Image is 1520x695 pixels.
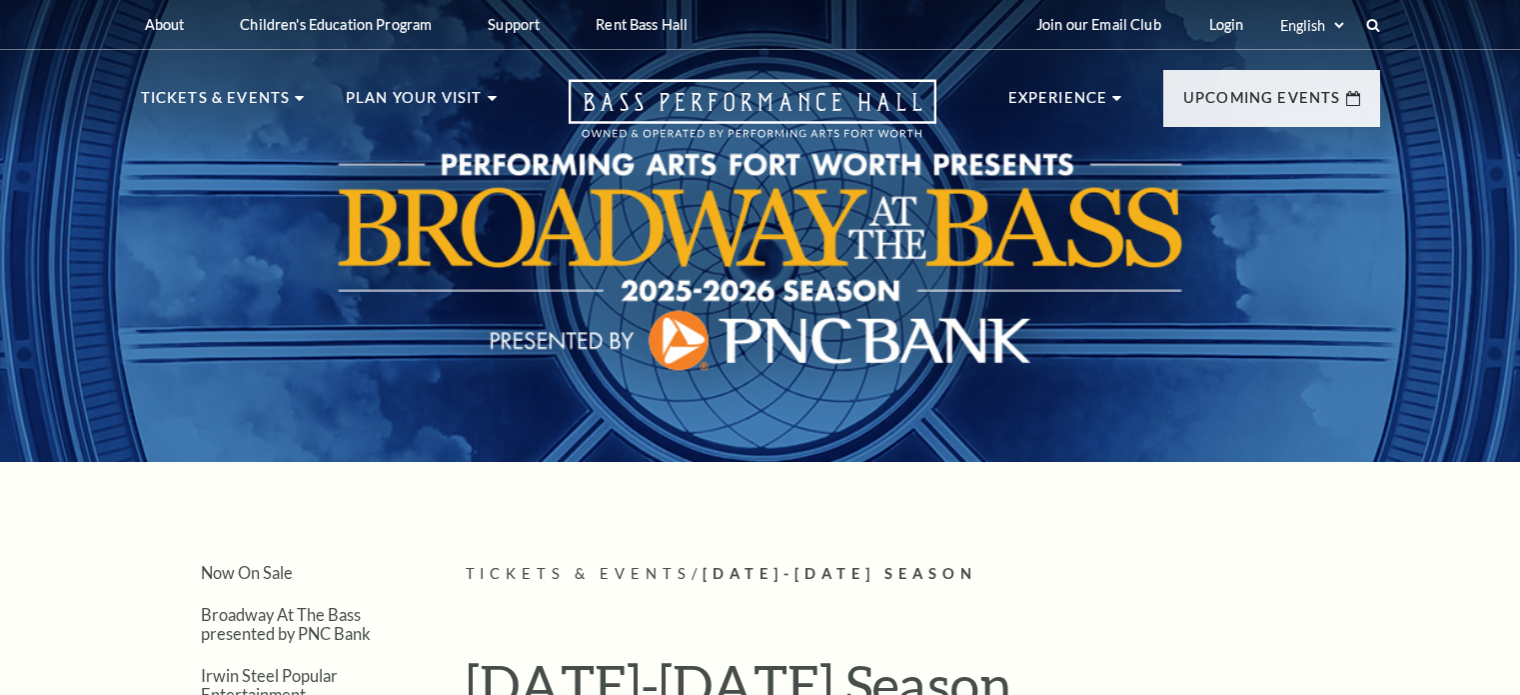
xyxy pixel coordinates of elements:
span: [DATE]-[DATE] Season [703,565,977,582]
p: Experience [1008,86,1108,122]
p: About [145,16,185,33]
p: Children's Education Program [240,16,432,33]
p: Rent Bass Hall [596,16,688,33]
p: Plan Your Visit [346,86,483,122]
p: Tickets & Events [141,86,291,122]
a: Broadway At The Bass presented by PNC Bank [201,605,371,643]
a: Now On Sale [201,563,293,582]
span: Tickets & Events [466,565,693,582]
p: / [466,562,1380,587]
p: Upcoming Events [1183,86,1341,122]
p: Support [488,16,540,33]
select: Select: [1276,16,1347,35]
